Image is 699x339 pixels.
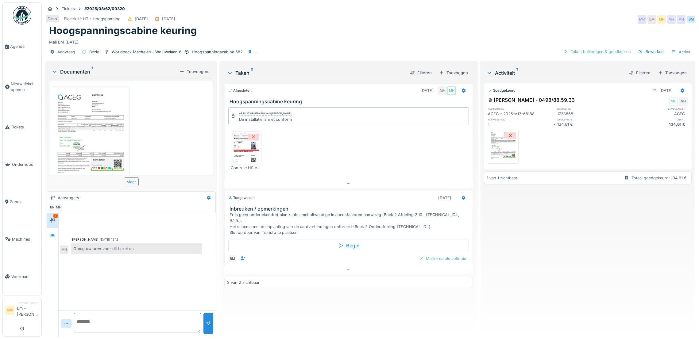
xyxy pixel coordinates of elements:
[659,88,673,93] div: [DATE]
[124,177,139,186] div: Meer
[3,28,41,65] a: Agenda
[13,6,31,25] img: Badge_color-CXgf-gQk.svg
[5,301,39,321] a: BM TechnicusmanagerBm - [PERSON_NAME]
[622,111,688,117] div: ACEG
[162,16,175,22] div: [DATE]
[177,67,211,76] div: Toevoegen
[5,306,14,315] li: BM
[407,69,434,77] div: Filteren
[647,15,656,24] div: BM
[669,97,678,106] div: MH
[420,88,434,93] div: [DATE]
[626,69,653,77] div: Filteren
[486,69,624,77] div: Activiteit
[12,162,39,167] span: Onderhoud
[62,6,75,12] div: Tickets
[255,49,256,55] div: .
[64,16,121,22] div: Electricité HT - Hoogspanning
[227,69,405,77] div: Taken
[230,206,470,212] h3: Inbreuken / opmerkingen
[3,146,41,183] a: Onderhoud
[438,86,447,95] div: MH
[231,165,261,171] div: Controle HS cabine - [DATE].pdf
[638,15,646,24] div: MH
[89,49,99,55] div: Bezig
[72,237,98,242] div: [PERSON_NAME]
[622,107,688,111] h6: leverancier
[239,112,292,116] div: Afsluit opmerking van [PERSON_NAME]
[657,15,666,24] div: MH
[228,254,237,263] div: BM
[488,107,553,111] h6: factuurnr.
[487,175,517,181] div: 1 van 1 zichtbaar
[11,81,39,93] span: Nieuw ticket openen
[54,203,63,211] div: MH
[655,69,689,77] div: Toevoegen
[48,203,57,211] div: BM
[516,69,518,77] sup: 1
[10,199,39,205] span: Zones
[228,239,469,252] div: Begin
[48,16,57,22] div: Dimo
[100,237,118,242] div: [DATE] 15:12
[669,48,693,56] div: Acties
[135,16,148,22] div: [DATE]
[3,65,41,109] a: Nieuw ticket openen
[416,254,469,263] div: Markeren als voltooid
[82,6,127,12] strong: #2025/08/62/00320
[228,88,252,93] div: Afgesloten
[488,117,553,121] h6: hoeveelheid
[49,25,197,36] h1: Hoogspanningscabine keuring
[3,220,41,258] a: Machines
[438,195,451,201] div: [DATE]
[679,97,688,106] div: MH
[553,121,557,127] div: ×
[232,133,260,163] img: dpvbfa9i4j7oze7rtaughmp2qtz9
[10,44,39,49] span: Agenda
[488,96,575,104] div: [PERSON_NAME] - 0498/88.59.33
[3,258,41,295] a: Voorraad
[557,111,623,117] div: 1728868
[251,69,253,77] sup: 2
[488,121,553,127] div: 1
[488,88,516,93] div: Goedgekeurd
[52,68,177,75] div: Documenten
[71,243,202,254] div: Graag uw uren voor dit ticket au
[557,121,623,127] div: 134,61 €
[112,49,181,55] div: Worldpack Machelen - Woluwelaan 6
[3,109,41,146] a: Tickets
[17,301,39,305] div: Technicusmanager
[11,124,39,130] span: Tickets
[489,131,517,162] img: saa8vpveq30ecnbc7y0yitofnjk5
[488,111,553,117] div: ACEG - 2025-V13-68188
[687,15,695,24] div: BM
[53,88,128,193] img: saa8vpveq30ecnbc7y0yitofnjk5
[447,86,456,95] div: MH
[12,236,39,242] span: Machines
[227,280,260,285] div: 2 van 2 zichtbaar
[667,15,676,24] div: MH
[437,69,470,77] div: Toevoegen
[57,49,75,55] div: Aanvraag
[49,37,692,45] div: Mail BM [DATE]
[91,68,93,75] sup: 1
[230,99,470,105] h3: Hoogspanningscabine keuring
[17,301,39,320] li: Bm - [PERSON_NAME]
[557,117,623,121] h6: stuksprijs
[622,121,688,127] div: 134,61 €
[230,212,470,235] div: Er is geen ondertekend(e) plan / tabel met uitwendige invloedsfactoren aanwezig (Boek 2 Afdeling ...
[636,48,666,56] div: Bewerken
[3,183,41,221] a: Zones
[53,214,58,218] div: 1
[557,107,623,111] h6: bestelnr.
[228,195,255,200] div: Toegewezen
[11,274,39,280] span: Voorraad
[58,195,79,201] div: Aanvragers
[239,116,292,122] div: De installatie is niet conform
[60,246,68,254] div: MH
[631,175,687,181] div: Totaal goedgekeurd: 134,61 €
[192,49,243,55] div: Hoogspanningscabine 582
[561,48,633,56] div: Taken beëindigen & goedkeuren
[622,117,688,121] h6: totaal
[677,15,685,24] div: MH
